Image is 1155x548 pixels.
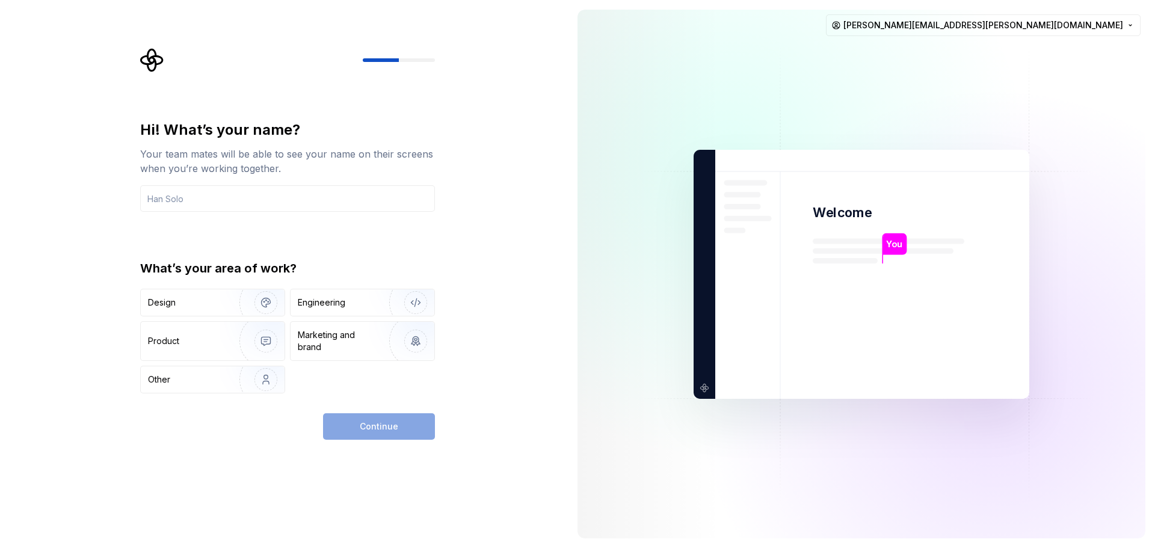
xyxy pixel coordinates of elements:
div: Marketing and brand [298,329,379,353]
p: Welcome [813,204,872,221]
div: Engineering [298,297,345,309]
div: Design [148,297,176,309]
button: [PERSON_NAME][EMAIL_ADDRESS][PERSON_NAME][DOMAIN_NAME] [826,14,1141,36]
p: You [886,237,902,250]
span: [PERSON_NAME][EMAIL_ADDRESS][PERSON_NAME][DOMAIN_NAME] [843,19,1123,31]
div: What’s your area of work? [140,260,435,277]
div: Hi! What’s your name? [140,120,435,140]
div: Other [148,374,170,386]
input: Han Solo [140,185,435,212]
svg: Supernova Logo [140,48,164,72]
div: Your team mates will be able to see your name on their screens when you’re working together. [140,147,435,176]
div: Product [148,335,179,347]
